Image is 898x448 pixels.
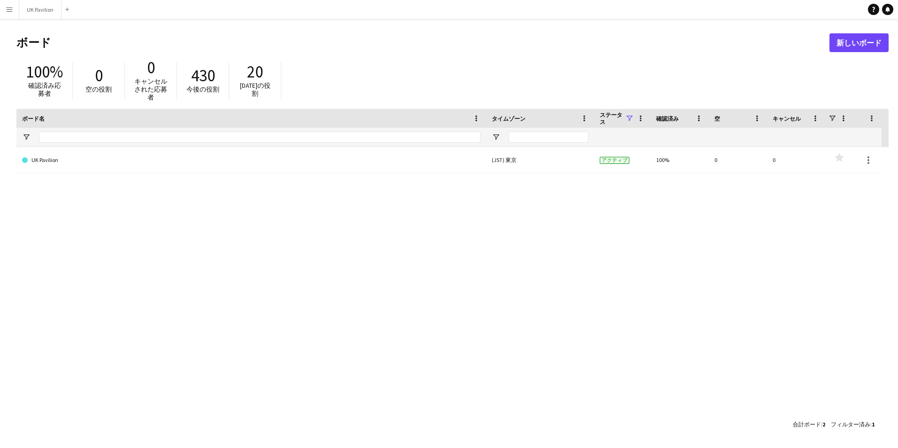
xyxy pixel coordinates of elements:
[831,421,870,428] span: フィルター済み
[793,415,825,433] div: :
[509,131,588,143] input: タイムゾーン フィルター入力
[22,147,480,173] a: UK Pavilion
[829,33,889,52] a: 新しいボード
[186,85,219,93] span: 今後の役割
[191,65,215,86] span: 430
[22,133,31,141] button: フィルターメニューを開く
[767,147,825,173] div: 0
[39,131,480,143] input: ボード名 フィルター入力
[709,147,767,173] div: 0
[247,62,263,82] span: 20
[492,133,500,141] button: フィルターメニューを開く
[28,81,61,98] span: 確認済み応募者
[95,65,103,86] span: 0
[26,62,63,82] span: 100%
[22,115,45,122] span: ボード名
[19,0,62,19] button: UK Pavilion
[85,85,112,93] span: 空の役割
[600,111,625,125] span: ステータス
[773,115,801,122] span: キャンセル
[147,57,155,78] span: 0
[656,115,679,122] span: 確認済み
[600,157,629,164] span: アクティブ
[872,421,875,428] span: 1
[492,115,526,122] span: タイムゾーン
[134,77,167,101] span: キャンセルされた応募者
[714,115,720,122] span: 空
[831,415,875,433] div: :
[240,81,271,98] span: [DATE]の役割
[822,421,825,428] span: 2
[650,147,709,173] div: 100%
[486,147,594,173] div: (JST) 東京
[16,36,829,50] h1: ボード
[793,421,821,428] span: 合計ボード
